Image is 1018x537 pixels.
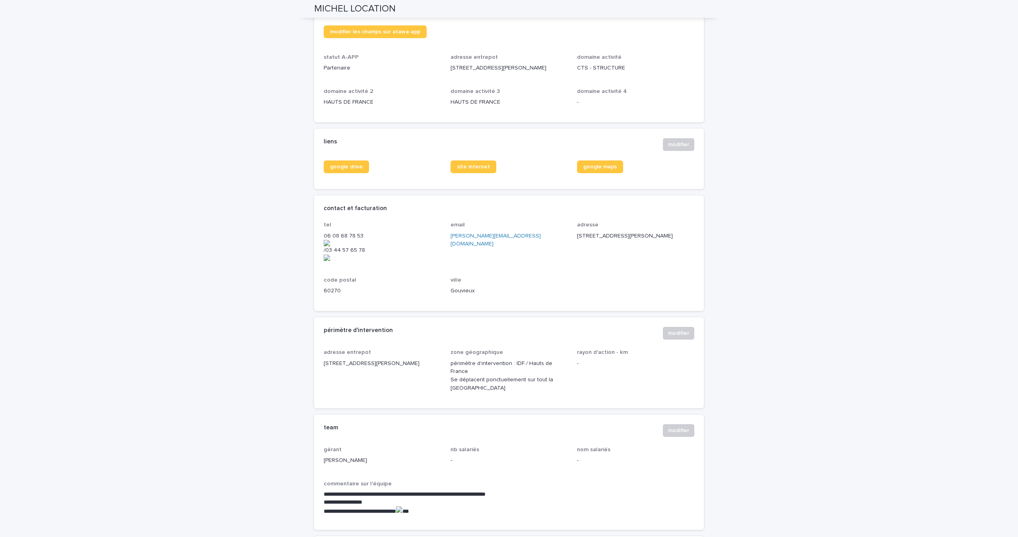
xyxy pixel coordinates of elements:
p: 60270 [324,287,441,295]
span: modifier les champs sur atawa-app [330,29,420,35]
a: [PERSON_NAME][EMAIL_ADDRESS][DOMAIN_NAME] [451,233,541,247]
p: - [577,359,694,368]
span: statut A-APP [324,54,359,60]
h2: liens [324,138,337,145]
span: tel [324,222,331,228]
span: site internet [457,164,490,170]
span: domaine activité 3 [451,89,500,94]
p: CTS - STRUCTURE [577,64,694,72]
span: email [451,222,465,228]
span: zone géographique [451,350,503,355]
p: [STREET_ADDRESS][PERSON_NAME] [451,64,568,72]
p: Partenaire [324,64,441,72]
h2: MICHEL LOCATION [314,3,396,15]
a: google drive [324,160,369,173]
span: rayon d'action - km [577,350,628,355]
span: adresse entrepot [324,350,371,355]
button: modifier [663,138,694,151]
span: modifier [668,329,689,337]
span: google drive [330,164,363,170]
span: google maps [583,164,617,170]
p: - [577,456,694,465]
span: ville [451,277,461,283]
p: / [324,232,441,261]
span: nom salariés [577,447,610,452]
img: actions-icon.png [324,255,441,261]
p: [STREET_ADDRESS][PERSON_NAME] [577,232,694,240]
img: actions-icon.png [324,240,441,246]
onoff-telecom-ce-phone-number-wrapper: 03 44 57 65 78 [325,247,365,253]
button: modifier [663,327,694,340]
p: HAUTS DE FRANCE [451,98,568,106]
p: [PERSON_NAME] [324,456,441,465]
h2: périmètre d'intervention [324,327,393,334]
img: actions-icon.png [396,506,402,513]
a: google maps [577,160,623,173]
span: nb salariés [451,447,479,452]
button: modifier [663,424,694,437]
span: adresse entrepot [451,54,498,60]
a: site internet [451,160,496,173]
span: domaine activité 4 [577,89,627,94]
span: domaine activité [577,54,622,60]
span: domaine activité 2 [324,89,373,94]
p: - [577,98,694,106]
h2: contact et facturation [324,205,387,212]
span: code postal [324,277,356,283]
onoff-telecom-ce-phone-number-wrapper: 06 08 68 78 53 [324,233,363,239]
span: modifier [668,427,689,435]
p: Gouvieux [451,287,568,295]
h2: team [324,424,338,431]
p: [STREET_ADDRESS][PERSON_NAME] [324,359,441,368]
span: gérant [324,447,342,452]
p: périmètre d'intervention : IDF / Hauts de France Se déplacent ponctuellement sur tout la [GEOGRAP... [451,359,568,392]
span: adresse [577,222,598,228]
span: modifier [668,141,689,149]
span: commentaire sur l'équipe [324,481,392,487]
p: - [451,456,568,465]
p: HAUTS DE FRANCE [324,98,441,106]
a: modifier les champs sur atawa-app [324,25,427,38]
